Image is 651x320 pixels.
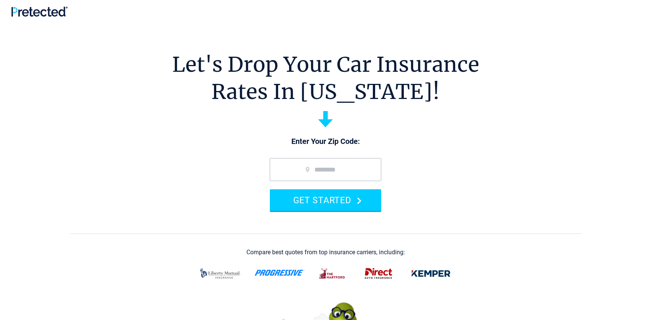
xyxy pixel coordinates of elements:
[270,189,381,211] button: GET STARTED
[360,264,397,283] img: direct
[246,249,405,256] div: Compare best quotes from top insurance carriers, including:
[11,6,68,17] img: Pretected Logo
[262,136,389,147] p: Enter Your Zip Code:
[270,158,381,181] input: zip code
[406,264,456,283] img: kemper
[195,264,245,283] img: liberty
[314,264,351,283] img: thehartford
[172,51,479,105] h1: Let's Drop Your Car Insurance Rates In [US_STATE]!
[254,270,305,276] img: progressive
